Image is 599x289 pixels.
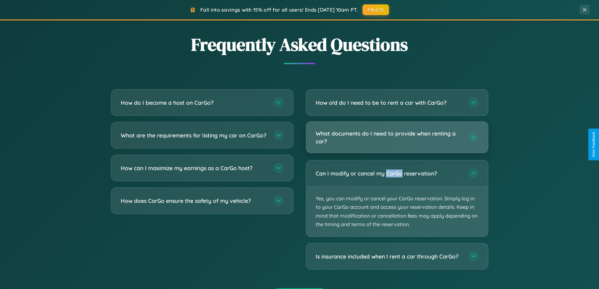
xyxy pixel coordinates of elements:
h3: What documents do I need to provide when renting a car? [316,130,462,145]
h3: How do I become a host on CarGo? [121,99,267,107]
h3: How does CarGo ensure the safety of my vehicle? [121,197,267,205]
h2: Frequently Asked Questions [111,32,488,57]
p: Yes, you can modify or cancel your CarGo reservation. Simply log in to your CarGo account and acc... [306,186,488,236]
span: Fall into savings with 15% off for all users! Ends [DATE] 10am PT. [200,7,358,13]
button: FALL15 [363,4,389,15]
h3: Can I modify or cancel my CarGo reservation? [316,170,462,177]
h3: How can I maximize my earnings as a CarGo host? [121,164,267,172]
h3: Is insurance included when I rent a car through CarGo? [316,253,462,260]
h3: How old do I need to be to rent a car with CarGo? [316,99,462,107]
h3: What are the requirements for listing my car on CarGo? [121,131,267,139]
div: Give Feedback [591,132,596,157]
